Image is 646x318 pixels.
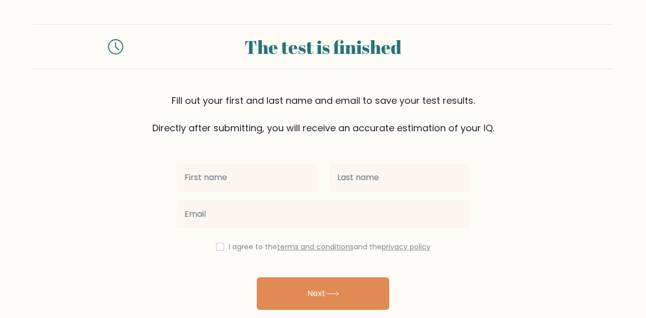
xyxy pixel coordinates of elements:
[176,200,470,228] input: Email
[136,33,510,61] div: The test is finished
[257,277,389,310] button: Next
[33,94,613,135] div: Fill out your first and last name and email to save your test results. Directly after submitting,...
[382,242,430,252] a: privacy policy
[329,163,470,192] input: Last name
[229,242,430,252] label: I agree to the and the
[277,242,354,252] a: terms and conditions
[176,163,317,192] input: First name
